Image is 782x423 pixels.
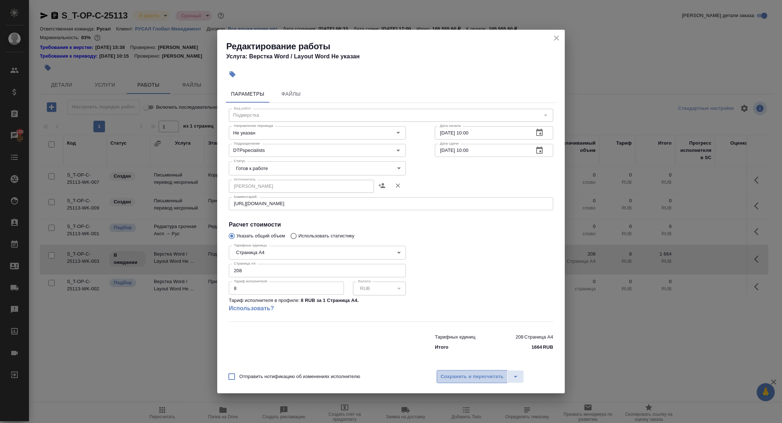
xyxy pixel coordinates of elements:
[229,246,406,260] div: Страница А4
[239,373,360,380] span: Отправить нотификацию об изменениях исполнителю
[437,370,508,383] button: Сохранить и пересчитать
[437,370,524,383] div: split button
[441,373,504,381] span: Сохранить и пересчитать
[229,161,406,175] div: Готов к работе
[301,297,359,304] p: 8 RUB за 1 Страница А4 .
[435,333,475,341] p: Тарифных единиц
[551,33,562,43] button: close
[390,177,406,194] button: Удалить
[234,249,266,256] button: Страница А4
[435,344,448,351] p: Итого
[353,282,406,295] div: RUB
[230,90,265,99] span: Параметры
[226,41,565,52] h2: Редактирование работы
[234,165,270,171] button: Готов к работе
[229,297,300,304] p: Тариф исполнителя в профиле:
[543,344,553,351] p: RUB
[516,333,524,341] p: 208
[224,66,240,82] button: Добавить тэг
[234,201,548,206] textarea: [URL][DOMAIN_NAME]
[358,285,372,291] button: RUB
[524,333,553,341] p: Страница А4
[229,220,553,229] h4: Расчет стоимости
[374,177,390,194] button: Назначить
[393,128,403,138] button: Open
[229,304,406,313] a: Использовать?
[226,52,565,61] h4: Услуга: Верстка Word / Layout Word Не указан
[531,344,542,351] p: 1664
[274,90,308,99] span: Файлы
[393,145,403,155] button: Open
